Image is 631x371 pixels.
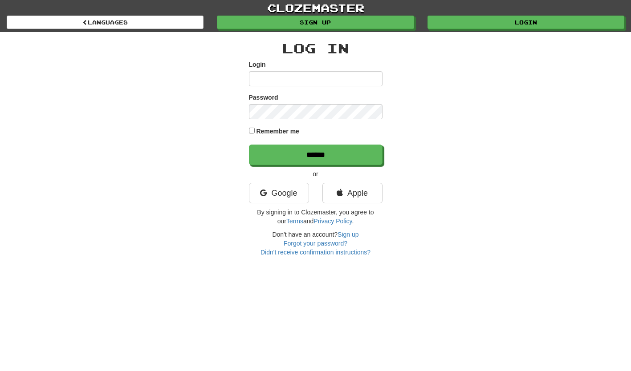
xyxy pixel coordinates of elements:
label: Password [249,93,278,102]
div: Don't have an account? [249,230,383,257]
a: Login [427,16,624,29]
a: Apple [322,183,383,203]
a: Privacy Policy [313,218,352,225]
a: Google [249,183,309,203]
a: Sign up [217,16,414,29]
label: Remember me [256,127,299,136]
label: Login [249,60,266,69]
a: Languages [7,16,204,29]
a: Didn't receive confirmation instructions? [261,249,370,256]
a: Sign up [338,231,358,238]
p: or [249,169,383,178]
a: Forgot your password? [284,240,347,247]
h2: Log In [249,41,383,56]
a: Terms [286,218,303,225]
p: By signing in to Clozemaster, you agree to our and . [249,208,383,226]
